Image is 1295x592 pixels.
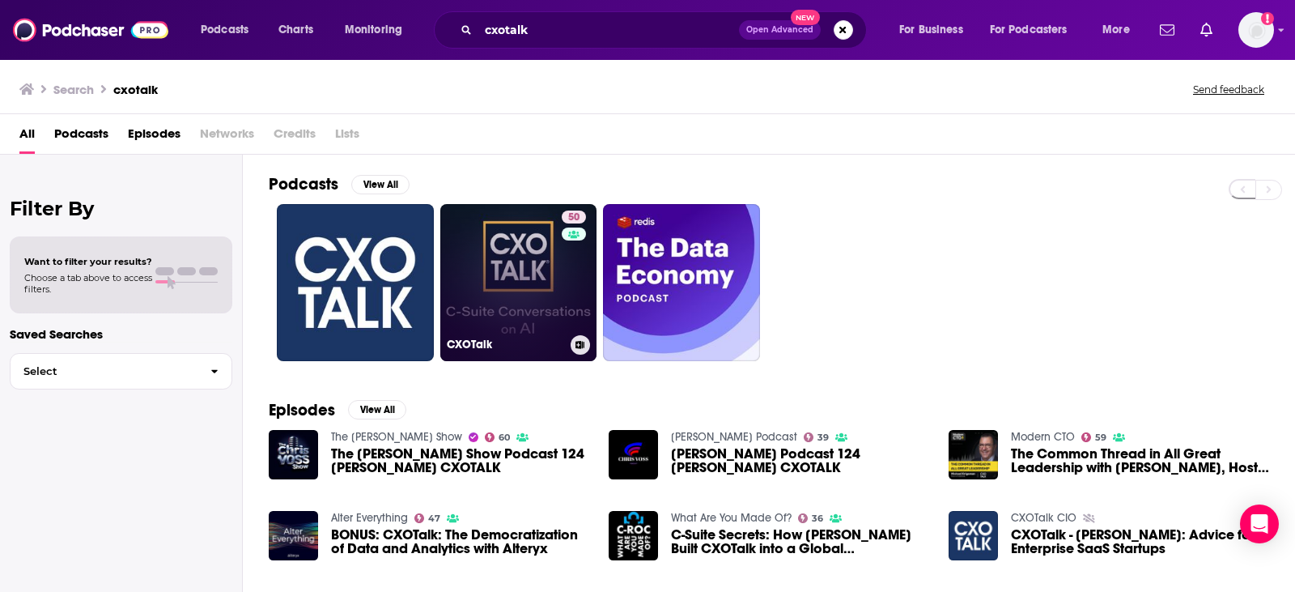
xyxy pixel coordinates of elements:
span: Open Advanced [746,26,813,34]
img: BONUS: CXOTalk: The Democratization of Data and Analytics with Alteryx [269,511,318,560]
span: Charts [278,19,313,41]
span: Select [11,366,197,377]
img: C-Suite Secrets: How Michael Krigsman Built CXOTalk into a Global Phenomenon [609,511,658,560]
a: The Chris Voss Show [331,430,462,444]
a: CXOTalk - Jason Lemkin: Advice for Enterprise SaaS Startups [1011,528,1269,556]
button: Select [10,353,232,390]
a: 39 [804,432,830,442]
button: Open AdvancedNew [739,20,821,40]
a: Show notifications dropdown [1153,16,1181,44]
a: Episodes [128,121,180,154]
button: open menu [979,17,1091,43]
span: Monitoring [345,19,402,41]
span: 59 [1095,434,1106,441]
button: View All [348,400,406,420]
span: C-Suite Secrets: How [PERSON_NAME] Built CXOTalk into a Global Phenomenon [671,528,929,556]
h3: cxotalk [113,82,158,97]
a: Podcasts [54,121,108,154]
p: Saved Searches [10,326,232,342]
img: Podchaser - Follow, Share and Rate Podcasts [13,15,168,45]
input: Search podcasts, credits, & more... [478,17,739,43]
span: [PERSON_NAME] Podcast 124 [PERSON_NAME] CXOTALK [671,447,929,475]
span: 50 [568,210,580,226]
a: What Are You Made Of? [671,511,792,525]
h2: Filter By [10,197,232,220]
span: Logged in as eseto [1238,12,1274,48]
span: 60 [499,434,510,441]
span: For Business [899,19,963,41]
span: Networks [200,121,254,154]
img: The Chris Voss Show Podcast 124 Michael Krigsman CXOTALK [269,430,318,479]
span: Choose a tab above to access filters. [24,272,152,295]
a: 36 [798,513,824,523]
a: PodcastsView All [269,174,410,194]
a: 59 [1081,432,1107,442]
a: Chris Voss Podcast [671,430,797,444]
img: The Common Thread in All Great Leadership with Michael Krigsman, Host of CXOTalk [949,430,998,479]
div: Search podcasts, credits, & more... [449,11,882,49]
span: CXOTalk - [PERSON_NAME]: Advice for Enterprise SaaS Startups [1011,528,1269,556]
span: 36 [812,515,823,522]
a: Show notifications dropdown [1194,16,1219,44]
a: All [19,121,35,154]
a: EpisodesView All [269,400,406,420]
span: Credits [274,121,316,154]
h3: Search [53,82,94,97]
button: Show profile menu [1238,12,1274,48]
button: open menu [189,17,270,43]
h2: Episodes [269,400,335,420]
a: CXOTalk CIO [1011,511,1076,525]
a: 50CXOTalk [440,204,597,361]
a: Alter Everything [331,511,408,525]
svg: Add a profile image [1261,12,1274,25]
span: 39 [817,434,829,441]
h2: Podcasts [269,174,338,194]
img: CXOTalk - Jason Lemkin: Advice for Enterprise SaaS Startups [949,511,998,560]
a: C-Suite Secrets: How Michael Krigsman Built CXOTalk into a Global Phenomenon [671,528,929,556]
span: For Podcasters [990,19,1068,41]
span: More [1102,19,1130,41]
span: Podcasts [201,19,248,41]
span: 47 [428,515,440,522]
img: User Profile [1238,12,1274,48]
a: 60 [485,432,511,442]
a: BONUS: CXOTalk: The Democratization of Data and Analytics with Alteryx [331,528,589,556]
button: open menu [888,17,983,43]
h3: CXOTalk [447,338,564,351]
button: open menu [333,17,423,43]
span: The [PERSON_NAME] Show Podcast 124 [PERSON_NAME] CXOTALK [331,447,589,475]
a: Charts [268,17,323,43]
img: Chris Voss Podcast 124 Michael Krigsman CXOTALK [609,430,658,479]
div: Open Intercom Messenger [1240,505,1279,543]
a: 47 [414,513,441,523]
a: The Chris Voss Show Podcast 124 Michael Krigsman CXOTALK [331,447,589,475]
span: Want to filter your results? [24,256,152,267]
a: Chris Voss Podcast 124 Michael Krigsman CXOTALK [671,447,929,475]
a: The Common Thread in All Great Leadership with Michael Krigsman, Host of CXOTalk [1011,447,1269,475]
button: open menu [1091,17,1150,43]
span: New [791,10,820,25]
span: The Common Thread in All Great Leadership with [PERSON_NAME], Host of CXOTalk [1011,447,1269,475]
a: Modern CTO [1011,430,1075,444]
button: Send feedback [1188,83,1269,96]
span: Lists [335,121,359,154]
a: 50 [562,211,586,224]
button: View All [351,175,410,194]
